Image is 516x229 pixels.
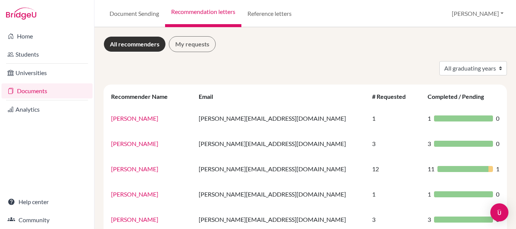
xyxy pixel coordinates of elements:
[6,8,36,20] img: Bridge-U
[428,139,431,148] span: 3
[169,36,216,52] a: My requests
[111,165,158,172] a: [PERSON_NAME]
[194,106,368,131] td: [PERSON_NAME][EMAIL_ADDRESS][DOMAIN_NAME]
[194,156,368,181] td: [PERSON_NAME][EMAIL_ADDRESS][DOMAIN_NAME]
[496,139,499,148] span: 0
[111,140,158,147] a: [PERSON_NAME]
[428,164,434,174] span: 11
[111,93,175,100] div: Recommender Name
[2,65,93,80] a: Universities
[496,114,499,123] span: 0
[368,156,423,181] td: 12
[2,194,93,209] a: Help center
[496,190,499,199] span: 0
[2,83,93,98] a: Documents
[496,164,499,174] span: 1
[111,191,158,198] a: [PERSON_NAME]
[428,190,431,199] span: 1
[2,47,93,62] a: Students
[428,215,431,224] span: 3
[2,212,93,227] a: Community
[490,203,508,221] div: Open Intercom Messenger
[368,131,423,156] td: 3
[111,115,158,122] a: [PERSON_NAME]
[368,106,423,131] td: 1
[194,181,368,207] td: [PERSON_NAME][EMAIL_ADDRESS][DOMAIN_NAME]
[194,131,368,156] td: [PERSON_NAME][EMAIL_ADDRESS][DOMAIN_NAME]
[368,181,423,207] td: 1
[428,114,431,123] span: 1
[428,93,491,100] div: Completed / Pending
[448,6,507,21] button: [PERSON_NAME]
[111,216,158,223] a: [PERSON_NAME]
[2,102,93,117] a: Analytics
[199,93,221,100] div: Email
[2,29,93,44] a: Home
[104,36,166,52] a: All recommenders
[372,93,413,100] div: # Requested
